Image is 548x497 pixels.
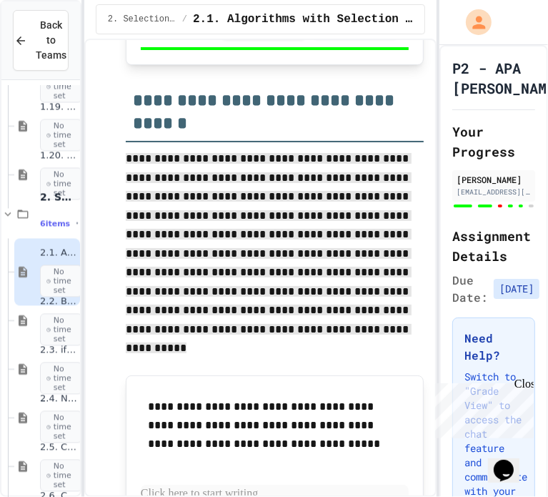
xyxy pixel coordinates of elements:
[40,441,77,453] span: 2.5. Compound Boolean Expressions
[40,362,82,395] span: No time set
[457,173,531,186] div: [PERSON_NAME]
[6,6,99,91] div: Chat with us now!Close
[182,14,187,25] span: /
[488,440,534,483] iframe: chat widget
[36,18,66,63] span: Back to Teams
[451,6,495,39] div: My Account
[452,122,535,162] h2: Your Progress
[40,410,82,443] span: No time set
[40,70,82,103] span: No time set
[40,247,77,259] span: 2.1. Algorithms with Selection and Repetition
[457,187,531,197] div: [EMAIL_ADDRESS][DOMAIN_NAME]
[40,149,77,162] span: 1.20. Unit Summary 1b (1.7-1.15)
[40,219,70,228] span: 6 items
[193,11,413,28] span: 2.1. Algorithms with Selection and Repetition
[40,101,77,113] span: 1.19. Multiple Choice Exercises for Unit 1a (1.1-1.6)
[40,313,82,346] span: No time set
[452,226,535,266] h2: Assignment Details
[108,14,176,25] span: 2. Selection and Iteration
[464,330,523,364] h3: Need Help?
[40,167,82,200] span: No time set
[76,217,79,229] span: •
[40,459,82,492] span: No time set
[40,393,77,405] span: 2.4. Nested if Statements
[40,190,77,203] span: 2. Selection and Iteration
[40,295,77,307] span: 2.2. Boolean Expressions
[452,272,488,306] span: Due Date:
[494,279,539,299] span: [DATE]
[429,378,534,438] iframe: chat widget
[40,344,77,356] span: 2.3. if Statements
[40,265,82,297] span: No time set
[40,119,82,152] span: No time set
